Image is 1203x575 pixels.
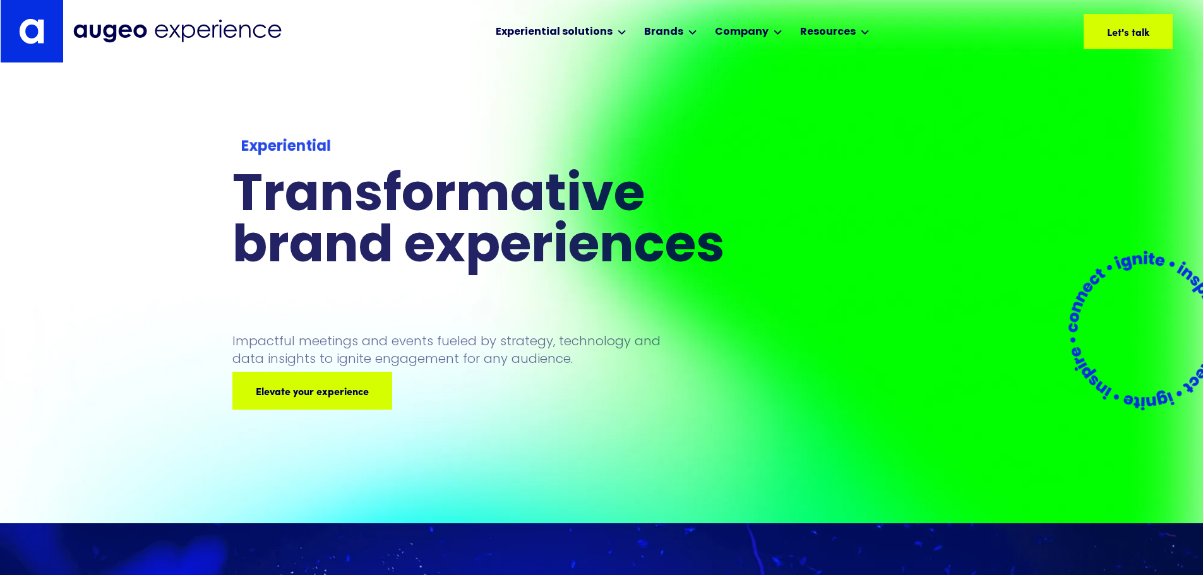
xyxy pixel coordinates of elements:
[19,18,44,44] img: Augeo's "a" monogram decorative logo in white.
[73,20,282,43] img: Augeo Experience business unit full logo in midnight blue.
[232,172,778,274] h1: Transformative brand experiences
[232,372,392,410] a: Elevate your experience
[644,25,683,40] div: Brands
[496,25,613,40] div: Experiential solutions
[241,136,769,158] div: Experiential
[800,25,856,40] div: Resources
[715,25,769,40] div: Company
[232,332,667,367] p: Impactful meetings and events fueled by strategy, technology and data insights to ignite engageme...
[1084,14,1173,49] a: Let's talk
